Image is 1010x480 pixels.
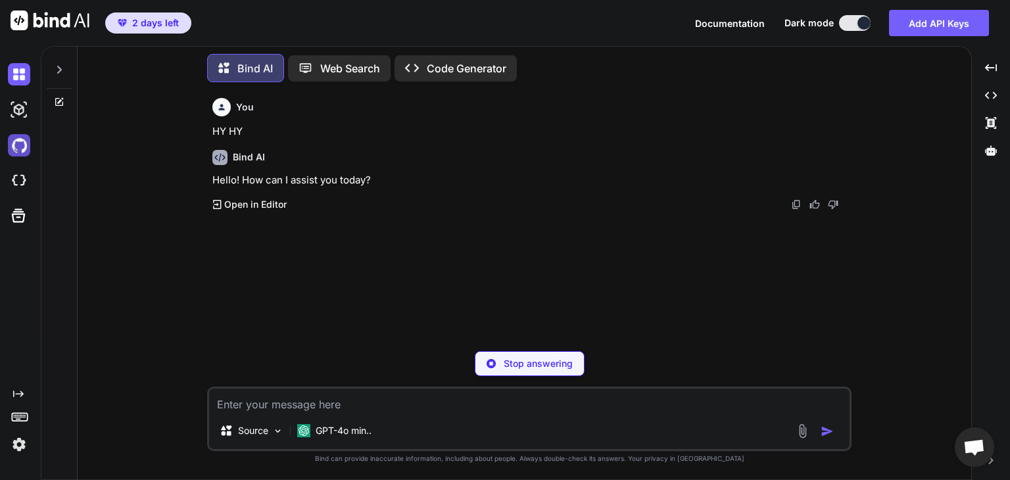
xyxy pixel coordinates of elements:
[8,134,30,156] img: githubDark
[784,16,834,30] span: Dark mode
[8,99,30,121] img: darkAi-studio
[791,199,802,210] img: copy
[795,423,810,439] img: attachment
[8,170,30,192] img: cloudideIcon
[118,19,127,27] img: premium
[297,424,310,437] img: GPT-4o mini
[809,199,820,210] img: like
[320,60,380,76] p: Web Search
[207,454,852,464] p: Bind can provide inaccurate information, including about people. Always double-check its answers....
[238,424,268,437] p: Source
[427,60,506,76] p: Code Generator
[821,425,834,438] img: icon
[237,60,273,76] p: Bind AI
[955,427,994,467] a: Open chat
[224,198,287,211] p: Open in Editor
[132,16,179,30] span: 2 days left
[105,12,191,34] button: premium2 days left
[889,10,989,36] button: Add API Keys
[212,124,849,139] p: HY HY
[11,11,89,30] img: Bind AI
[695,16,765,30] button: Documentation
[828,199,838,210] img: dislike
[504,357,573,370] p: Stop answering
[272,425,283,437] img: Pick Models
[233,151,265,164] h6: Bind AI
[695,18,765,29] span: Documentation
[236,101,254,114] h6: You
[8,63,30,85] img: darkChat
[8,433,30,456] img: settings
[212,173,849,188] p: Hello! How can I assist you today?
[316,424,372,437] p: GPT-4o min..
